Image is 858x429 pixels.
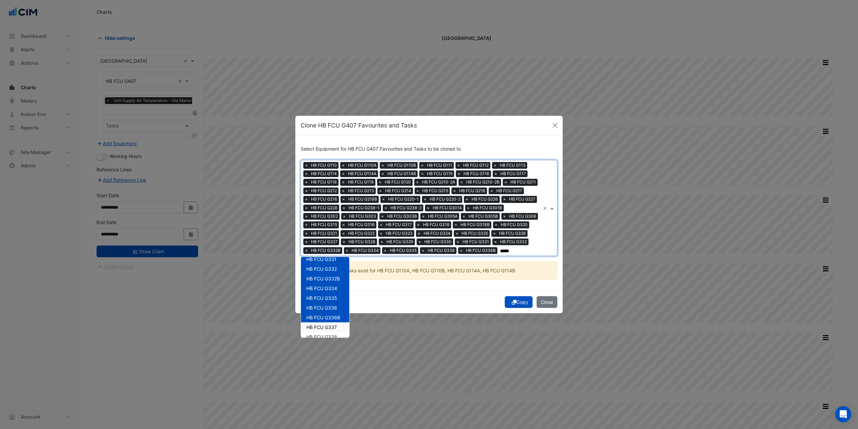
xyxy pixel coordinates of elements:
[379,213,385,220] span: ×
[306,305,337,311] span: HB FCU G336
[341,196,347,203] span: ×
[303,187,309,194] span: ×
[347,230,376,237] span: HB FCU G322
[464,247,497,254] span: HB FCU G336B
[414,179,420,185] span: ×
[425,170,454,177] span: HB FCU G115
[346,162,378,169] span: HB FCU G110A
[493,221,499,228] span: ×
[415,187,421,194] span: ×
[382,247,388,254] span: ×
[341,205,347,211] span: ×
[420,247,426,254] span: ×
[470,196,500,203] span: HB FCU G226
[421,221,451,228] span: HB FCU G318
[341,213,347,220] span: ×
[386,162,418,169] span: HB FCU G110B
[835,406,851,422] div: Open Intercom Messenger
[420,213,426,220] span: ×
[492,162,498,169] span: ×
[388,247,418,254] span: HB FCU G335
[453,221,459,228] span: ×
[344,247,350,254] span: ×
[303,196,309,203] span: ×
[303,238,309,245] span: ×
[426,247,456,254] span: HB FCU G336
[303,221,309,228] span: ×
[309,213,340,220] span: HB FCU G302
[422,230,452,237] span: HB FCU G324
[380,170,386,177] span: ×
[306,256,336,262] span: HB FCU G331
[384,230,414,237] span: HB FCU G323
[340,170,346,177] span: ×
[455,162,462,169] span: ×
[501,196,507,203] span: ×
[379,238,385,245] span: ×
[455,238,461,245] span: ×
[341,221,347,228] span: ×
[309,196,339,203] span: HB FCU G218
[492,238,498,245] span: ×
[347,213,378,220] span: HB FCU G303
[306,295,337,301] span: HB FCU G335
[309,205,339,211] span: HB FCU G228
[301,257,350,338] ng-dropdown-panel: Options list
[420,179,457,185] span: HB FCU G210-2A
[543,205,549,212] span: Clear
[350,247,380,254] span: HB FCU G334
[347,205,381,211] span: HB FCU G238-1
[537,296,557,308] button: Close
[380,162,386,169] span: ×
[309,247,342,254] span: HB FCU G332B
[491,230,497,237] span: ×
[456,170,462,177] span: ×
[346,179,375,185] span: HB FCU G119
[499,221,529,228] span: HB FCU G320
[389,205,423,211] span: HB FCU G238-2
[458,179,465,185] span: ×
[498,238,529,245] span: HB FCU G332
[497,230,528,237] span: HB FCU G326
[303,230,309,237] span: ×
[462,170,491,177] span: HB FCU G116
[340,162,346,169] span: ×
[306,315,340,320] span: HB FCU G336B
[309,162,339,169] span: HB FCU G110
[417,238,423,245] span: ×
[454,230,460,237] span: ×
[309,187,339,194] span: HB FCU G212
[465,179,501,185] span: HB FCU G210-2B
[462,162,490,169] span: HB FCU G112
[423,238,453,245] span: HB FCU G330
[507,196,537,203] span: HB FCU G227
[378,221,384,228] span: ×
[306,266,337,272] span: HB FCU G332
[425,205,431,211] span: ×
[459,221,491,228] span: HB FCU G318B
[340,179,346,185] span: ×
[419,170,425,177] span: ×
[383,179,413,185] span: HB FCU G120
[471,205,504,211] span: HB FCU G301B
[505,296,533,308] button: Copy
[341,230,347,237] span: ×
[341,238,347,245] span: ×
[303,205,309,211] span: ×
[384,221,414,228] span: HB FCU G317
[385,238,415,245] span: HB FCU G329
[347,221,376,228] span: HB FCU G316
[306,285,337,291] span: HB FCU G334
[493,170,499,177] span: ×
[346,170,378,177] span: HB FCU G114A
[465,205,471,211] span: ×
[309,221,339,228] span: HB FCU G315
[428,196,462,203] span: HB FCU G220-2
[380,196,386,203] span: ×
[309,238,339,245] span: HB FCU G327
[309,170,339,177] span: HB FCU G114
[458,247,464,254] span: ×
[303,213,309,220] span: ×
[386,196,420,203] span: HB FCU G220-1
[306,334,337,340] span: HB FCU G338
